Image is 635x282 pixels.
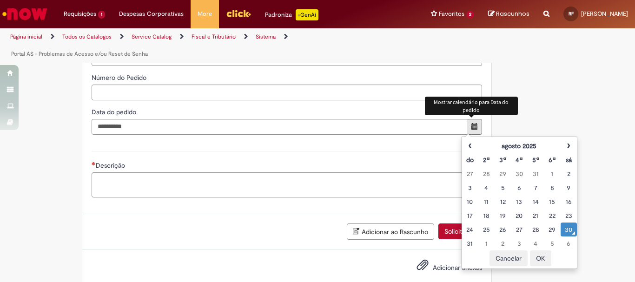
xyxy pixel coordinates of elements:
[96,161,127,170] span: Descrição
[497,169,509,178] div: 29 July 2025 Tuesday
[546,239,558,248] div: 05 September 2025 Friday
[546,197,558,206] div: 15 August 2025 Friday
[92,108,138,116] span: Data do pedido
[497,211,509,220] div: 19 August 2025 Tuesday
[414,256,431,278] button: Adicionar anexos
[546,183,558,192] div: 08 August 2025 Friday
[511,153,527,167] th: Quarta-feira
[530,197,542,206] div: 14 August 2025 Thursday
[513,197,525,206] div: 13 August 2025 Wednesday
[464,239,476,248] div: 31 August 2025 Sunday
[1,5,49,23] img: ServiceNow
[92,119,468,135] input: Data do pedido
[464,197,476,206] div: 10 August 2025 Sunday
[7,28,417,63] ul: Trilhas de página
[569,11,574,17] span: RF
[530,239,542,248] div: 04 September 2025 Thursday
[563,183,575,192] div: 09 August 2025 Saturday
[563,169,575,178] div: 02 August 2025 Saturday
[464,225,476,234] div: 24 August 2025 Sunday
[478,139,560,153] th: agosto 2025. Alternar mês
[119,9,184,19] span: Despesas Corporativas
[64,9,96,19] span: Requisições
[10,33,42,40] a: Página inicial
[192,33,236,40] a: Fiscal e Tributário
[563,197,575,206] div: 16 August 2025 Saturday
[563,225,575,234] div: O seletor de data foi aberto.30 August 2025 Saturday
[497,197,509,206] div: 12 August 2025 Tuesday
[347,223,434,240] button: Adicionar ao Rascunho
[461,136,577,269] div: Escolher data
[464,169,476,178] div: 27 July 2025 Sunday
[581,10,628,18] span: [PERSON_NAME]
[92,85,482,100] input: Número do Pedido
[497,225,509,234] div: 26 August 2025 Tuesday
[265,9,318,20] div: Padroniza
[563,239,575,248] div: 06 September 2025 Saturday
[132,33,172,40] a: Service Catalog
[296,9,318,20] p: +GenAi
[92,162,96,165] span: Necessários
[530,211,542,220] div: 21 August 2025 Thursday
[480,225,492,234] div: 25 August 2025 Monday
[92,73,148,82] span: Número do Pedido
[496,9,529,18] span: Rascunhos
[98,11,105,19] span: 1
[464,183,476,192] div: 03 August 2025 Sunday
[561,153,577,167] th: Sábado
[92,172,482,197] textarea: Descrição
[513,239,525,248] div: 03 September 2025 Wednesday
[530,169,542,178] div: 31 July 2025 Thursday
[462,153,478,167] th: Domingo
[464,211,476,220] div: 17 August 2025 Sunday
[198,9,212,19] span: More
[462,139,478,153] th: Mês anterior
[546,169,558,178] div: 01 August 2025 Friday
[528,153,544,167] th: Quinta-feira
[11,50,148,58] a: Portal AS - Problemas de Acesso e/ou Reset de Senha
[513,225,525,234] div: 27 August 2025 Wednesday
[497,239,509,248] div: 02 September 2025 Tuesday
[480,169,492,178] div: 28 July 2025 Monday
[561,139,577,153] th: Próximo mês
[489,250,528,266] button: Cancelar
[495,153,511,167] th: Terça-feira
[488,10,529,19] a: Rascunhos
[513,169,525,178] div: 30 July 2025 Wednesday
[425,97,518,115] div: Mostrar calendário para Data do pedido
[466,11,474,19] span: 2
[256,33,276,40] a: Sistema
[480,183,492,192] div: 04 August 2025 Monday
[468,119,482,135] button: Mostrar calendário para Data do pedido
[546,211,558,220] div: 22 August 2025 Friday
[563,211,575,220] div: 23 August 2025 Saturday
[480,239,492,248] div: 01 September 2025 Monday
[544,153,560,167] th: Sexta-feira
[480,211,492,220] div: 18 August 2025 Monday
[513,183,525,192] div: 06 August 2025 Wednesday
[546,225,558,234] div: 29 August 2025 Friday
[439,9,464,19] span: Favoritos
[480,197,492,206] div: 11 August 2025 Monday
[497,183,509,192] div: 05 August 2025 Tuesday
[530,225,542,234] div: 28 August 2025 Thursday
[226,7,251,20] img: click_logo_yellow_360x200.png
[530,183,542,192] div: 07 August 2025 Thursday
[433,263,482,272] span: Adicionar anexos
[478,153,494,167] th: Segunda-feira
[438,223,482,239] button: Solicitação
[62,33,112,40] a: Todos os Catálogos
[513,211,525,220] div: 20 August 2025 Wednesday
[530,250,551,266] button: OK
